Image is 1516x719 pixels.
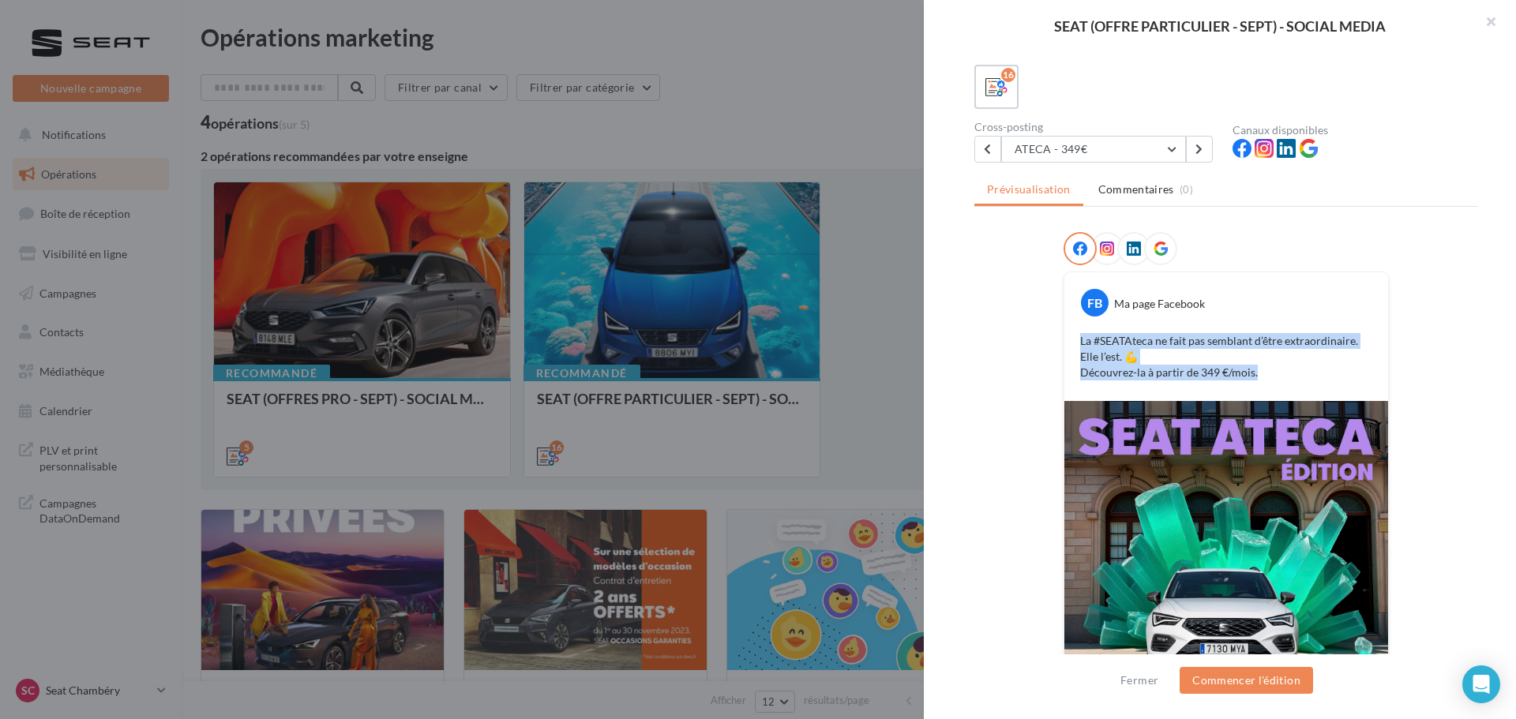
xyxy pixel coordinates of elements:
[1098,182,1174,197] span: Commentaires
[949,19,1491,33] div: SEAT (OFFRE PARTICULIER - SEPT) - SOCIAL MEDIA
[1081,289,1109,316] div: FB
[1001,136,1186,163] button: ATECA - 349€
[1462,665,1500,703] div: Open Intercom Messenger
[1233,125,1478,136] div: Canaux disponibles
[974,122,1220,133] div: Cross-posting
[1114,296,1205,312] div: Ma page Facebook
[1001,68,1015,82] div: 16
[1180,667,1313,694] button: Commencer l'édition
[1180,183,1193,196] span: (0)
[1080,333,1372,380] p: La #SEATAteca ne fait pas semblant d’être extraordinaire. Elle l’est. 💪 Découvrez-la à partir de ...
[1114,671,1165,690] button: Fermer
